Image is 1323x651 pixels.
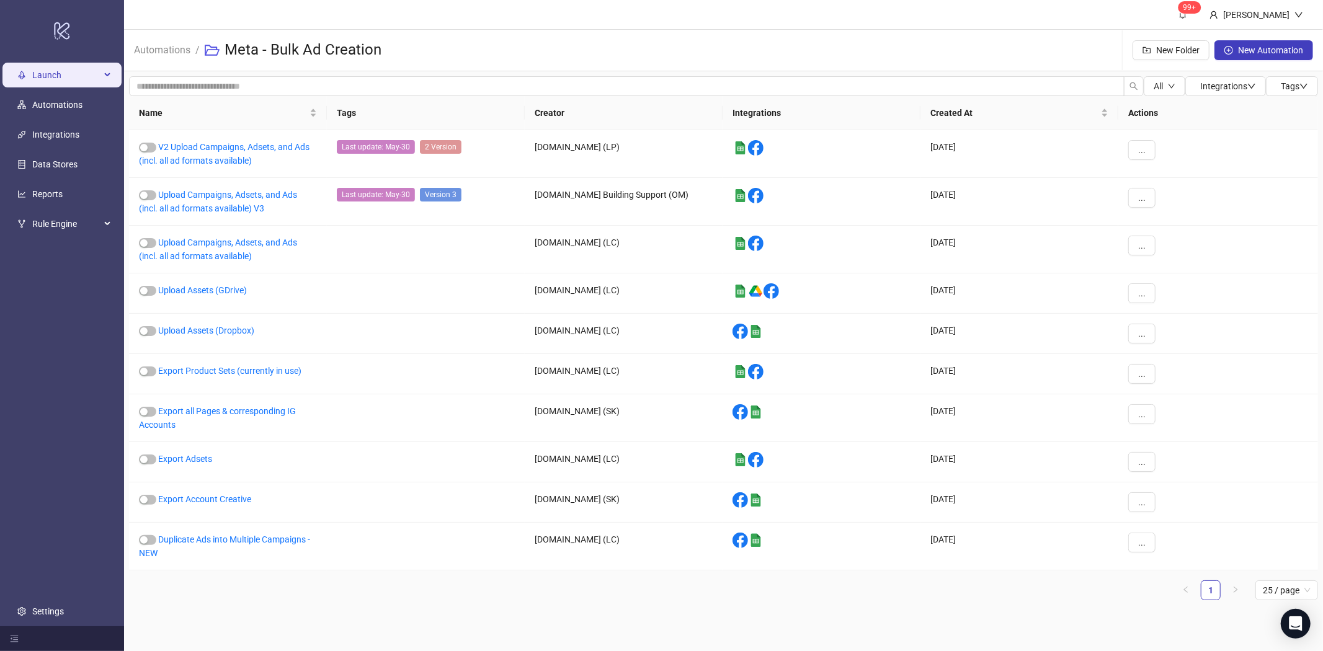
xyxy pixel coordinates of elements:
[1128,533,1156,552] button: ...
[525,130,723,178] div: [DOMAIN_NAME] (LP)
[17,71,26,79] span: rocket
[158,454,212,464] a: Export Adsets
[1168,82,1175,90] span: down
[1128,236,1156,255] button: ...
[10,634,19,643] span: menu-fold
[158,494,251,504] a: Export Account Creative
[158,285,247,295] a: Upload Assets (GDrive)
[131,42,193,56] a: Automations
[139,237,297,261] a: Upload Campaigns, Adsets, and Ads (incl. all ad formats available)
[1138,538,1146,547] span: ...
[1118,96,1318,130] th: Actions
[17,219,26,228] span: fork
[1185,76,1266,96] button: Integrationsdown
[525,482,723,523] div: [DOMAIN_NAME] (SK)
[930,106,1098,120] span: Created At
[525,226,723,273] div: [DOMAIN_NAME] (LC)
[1226,580,1245,600] li: Next Page
[1128,324,1156,343] button: ...
[920,442,1118,482] div: [DATE]
[139,190,297,213] a: Upload Campaigns, Adsets, and Ads (incl. all ad formats available) V3
[1224,46,1233,55] span: plus-circle
[337,188,415,201] span: Last update: May-30
[129,96,327,130] th: Name
[525,354,723,394] div: [DOMAIN_NAME] (LC)
[1138,145,1146,155] span: ...
[1201,580,1221,600] li: 1
[1128,140,1156,160] button: ...
[195,30,200,70] li: /
[1232,586,1239,593] span: right
[1247,82,1256,91] span: down
[920,273,1118,314] div: [DATE]
[1201,581,1220,600] a: 1
[920,130,1118,178] div: [DATE]
[1133,40,1209,60] button: New Folder
[525,178,723,226] div: [DOMAIN_NAME] Building Support (OM)
[1138,241,1146,250] span: ...
[920,482,1118,523] div: [DATE]
[1138,329,1146,339] span: ...
[1178,1,1201,14] sup: 141
[1176,580,1196,600] li: Previous Page
[920,354,1118,394] div: [DATE]
[1138,369,1146,379] span: ...
[32,211,100,236] span: Rule Engine
[32,606,64,616] a: Settings
[225,40,381,60] h3: Meta - Bulk Ad Creation
[420,140,461,154] span: 2 Version
[1218,8,1294,22] div: [PERSON_NAME]
[920,226,1118,273] div: [DATE]
[1144,76,1185,96] button: Alldown
[158,366,301,376] a: Export Product Sets (currently in use)
[723,96,920,130] th: Integrations
[525,523,723,570] div: [DOMAIN_NAME] (LC)
[32,189,63,199] a: Reports
[1214,40,1313,60] button: New Automation
[1154,81,1163,91] span: All
[525,96,723,130] th: Creator
[158,325,254,335] a: Upload Assets (Dropbox)
[1143,46,1151,55] span: folder-add
[920,178,1118,226] div: [DATE]
[1128,452,1156,472] button: ...
[1128,283,1156,303] button: ...
[1281,609,1311,639] div: Open Intercom Messenger
[1226,580,1245,600] button: right
[1138,193,1146,203] span: ...
[139,106,307,120] span: Name
[1128,364,1156,384] button: ...
[1128,404,1156,424] button: ...
[1128,492,1156,512] button: ...
[1178,10,1187,19] span: bell
[32,159,78,169] a: Data Stores
[337,140,415,154] span: Last update: May-30
[920,96,1118,130] th: Created At
[420,188,461,201] span: Version 3
[327,96,525,130] th: Tags
[205,43,220,58] span: folder-open
[1281,81,1308,91] span: Tags
[1200,81,1256,91] span: Integrations
[139,534,310,558] a: Duplicate Ads into Multiple Campaigns - NEW
[1138,457,1146,467] span: ...
[1156,45,1200,55] span: New Folder
[1266,76,1318,96] button: Tagsdown
[32,100,82,110] a: Automations
[139,406,296,430] a: Export all Pages & corresponding IG Accounts
[1294,11,1303,19] span: down
[1238,45,1303,55] span: New Automation
[32,130,79,139] a: Integrations
[1138,409,1146,419] span: ...
[1176,580,1196,600] button: left
[1128,188,1156,208] button: ...
[1299,82,1308,91] span: down
[525,314,723,354] div: [DOMAIN_NAME] (LC)
[32,63,100,87] span: Launch
[920,314,1118,354] div: [DATE]
[920,523,1118,570] div: [DATE]
[525,273,723,314] div: [DOMAIN_NAME] (LC)
[1182,586,1190,593] span: left
[1138,288,1146,298] span: ...
[1263,581,1311,600] span: 25 / page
